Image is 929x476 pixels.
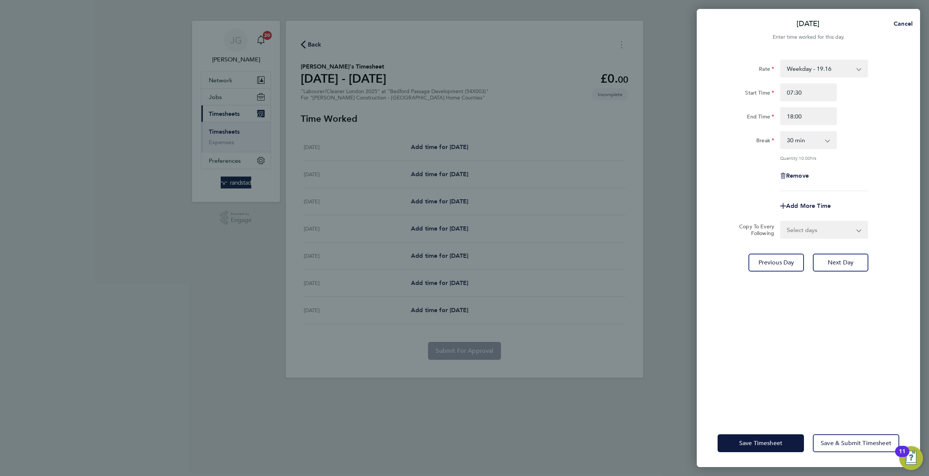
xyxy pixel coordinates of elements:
span: Save & Submit Timesheet [821,439,891,447]
div: 11 [899,451,906,461]
input: E.g. 18:00 [780,107,837,125]
span: Next Day [828,259,853,266]
span: 10.00 [799,155,810,161]
span: Previous Day [759,259,794,266]
button: Next Day [813,254,868,272]
label: Copy To Every Following [733,223,774,237]
p: [DATE] [796,19,820,29]
label: Start Time [745,89,774,98]
button: Remove [780,173,809,179]
label: End Time [747,113,774,122]
label: Break [756,137,774,146]
button: Open Resource Center, 11 new notifications [899,446,923,470]
div: Enter time worked for this day. [697,33,920,42]
span: Remove [786,172,809,179]
button: Save & Submit Timesheet [813,434,899,452]
button: Add More Time [780,203,831,209]
button: Previous Day [748,254,804,272]
label: Rate [759,66,774,74]
span: Save Timesheet [739,439,782,447]
input: E.g. 08:00 [780,83,837,101]
button: Cancel [882,16,920,31]
span: Add More Time [786,202,831,209]
span: Cancel [891,20,913,27]
div: Quantity: hrs [780,155,868,161]
button: Save Timesheet [718,434,804,452]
